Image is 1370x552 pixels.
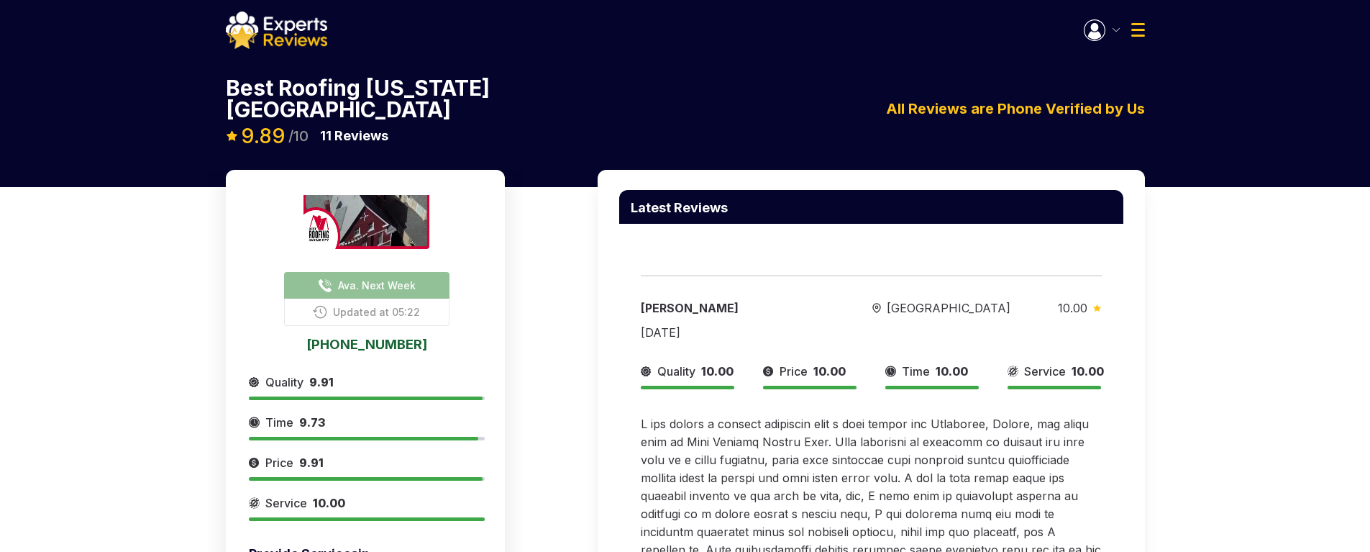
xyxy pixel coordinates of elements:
[631,202,728,214] p: Latest Reviews
[1093,304,1101,312] img: slider icon
[902,363,930,380] span: Time
[701,364,734,379] span: 10.00
[226,77,505,120] p: Best Roofing [US_STATE][GEOGRAPHIC_DATA]
[313,496,345,510] span: 10.00
[641,363,652,380] img: slider icon
[313,305,327,319] img: buttonPhoneIcon
[318,279,332,293] img: buttonPhoneIcon
[265,454,293,471] span: Price
[1084,19,1105,41] img: Menu Icon
[226,12,327,49] img: logo
[288,129,309,143] span: /10
[249,374,260,391] img: slider icon
[1058,301,1087,315] span: 10.00
[641,299,825,317] div: [PERSON_NAME]
[813,364,846,379] span: 10.00
[320,128,332,143] span: 11
[885,363,896,380] img: slider icon
[657,363,695,380] span: Quality
[936,364,968,379] span: 10.00
[763,363,774,380] img: slider icon
[249,494,260,512] img: slider icon
[265,414,293,431] span: Time
[872,303,881,314] img: slider icon
[641,324,680,341] div: [DATE]
[309,375,334,389] span: 9.91
[1072,364,1104,379] span: 10.00
[249,338,485,350] a: [PHONE_NUMBER]
[886,98,1145,119] p: All Reviews are Phone Verified by Us
[299,415,325,430] span: 9.73
[1113,28,1120,32] img: Menu Icon
[284,299,449,326] button: Updated at 05:22
[249,414,260,431] img: slider icon
[338,278,416,293] span: Ava. Next Week
[249,454,260,471] img: slider icon
[320,126,388,146] p: Reviews
[333,304,420,320] span: Updated at 05:22
[1024,363,1066,380] span: Service
[241,124,286,148] span: 9.89
[284,272,449,299] button: Ava. Next Week
[1008,363,1018,380] img: slider icon
[1131,23,1145,37] img: Menu Icon
[887,299,1010,317] span: [GEOGRAPHIC_DATA]
[780,363,808,380] span: Price
[299,456,324,470] span: 9.91
[265,494,307,512] span: Service
[265,374,303,391] span: Quality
